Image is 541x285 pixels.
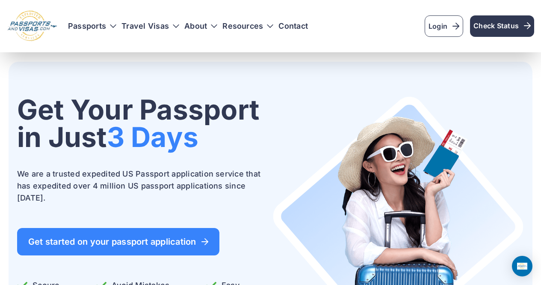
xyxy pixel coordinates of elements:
[28,237,208,246] span: Get started on your passport application
[470,15,534,37] a: Check Status
[17,168,269,204] p: We are a trusted expedited US Passport application service that has expedited over 4 million US p...
[473,21,531,31] span: Check Status
[7,10,58,42] img: Logo
[121,22,179,30] h3: Travel Visas
[68,22,116,30] h3: Passports
[425,15,463,37] a: Login
[429,21,459,31] span: Login
[512,256,532,276] div: Open Intercom Messenger
[17,96,269,151] h1: Get Your Passport in Just
[222,22,273,30] h3: Resources
[17,228,219,255] a: Get started on your passport application
[278,22,308,30] a: Contact
[107,120,198,153] span: 3 Days
[184,22,207,30] a: About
